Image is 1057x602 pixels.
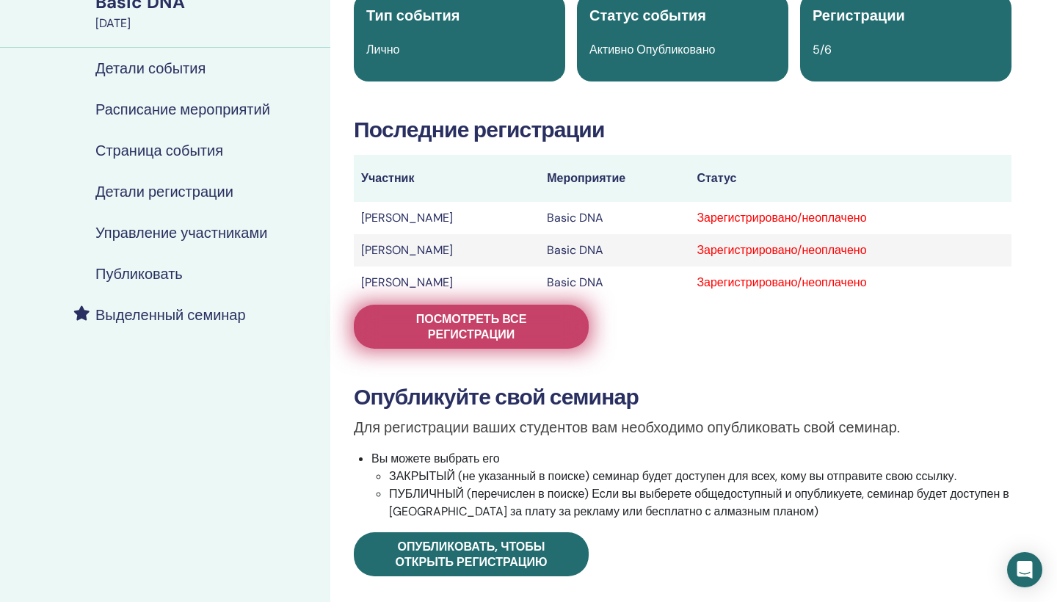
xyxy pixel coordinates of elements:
[354,117,1011,143] h3: Последние регистрации
[689,155,1011,202] th: Статус
[354,155,540,202] th: Участник
[354,305,589,349] a: Посмотреть все регистрации
[589,6,706,25] span: Статус события
[95,101,270,118] h4: Расписание мероприятий
[354,416,1011,438] p: Для регистрации ваших студентов вам необходимо опубликовать свой семинар.
[813,6,905,25] span: Регистрации
[95,306,246,324] h4: Выделенный семинар
[366,6,460,25] span: Тип события
[540,155,689,202] th: Мероприятие
[95,224,267,242] h4: Управление участниками
[354,202,540,234] td: [PERSON_NAME]
[95,265,183,283] h4: Публиковать
[1007,552,1042,587] div: Open Intercom Messenger
[95,142,223,159] h4: Страница события
[354,234,540,266] td: [PERSON_NAME]
[697,242,1004,259] div: Зарегистрировано/неоплачено
[372,311,570,342] span: Посмотреть все регистрации
[95,59,206,77] h4: Детали события
[697,274,1004,291] div: Зарегистрировано/неоплачено
[540,266,689,299] td: Basic DNA
[95,183,233,200] h4: Детали регистрации
[813,42,832,57] span: 5/6
[354,266,540,299] td: [PERSON_NAME]
[366,42,400,57] span: Лично
[697,209,1004,227] div: Зарегистрировано/неоплачено
[540,202,689,234] td: Basic DNA
[389,485,1011,521] li: ПУБЛИЧНЫЙ (перечислен в поиске) Если вы выберете общедоступный и опубликуете, семинар будет досту...
[371,450,1011,521] li: Вы можете выбрать его
[589,42,715,57] span: Активно Опубликовано
[389,468,1011,485] li: ЗАКРЫТЫЙ (не указанный в поиске) семинар будет доступен для всех, кому вы отправите свою ссылку.
[540,234,689,266] td: Basic DNA
[354,384,1011,410] h3: Опубликуйте свой семинар
[95,15,322,32] div: [DATE]
[396,539,548,570] span: Опубликовать, чтобы открыть регистрацию
[354,532,589,576] a: Опубликовать, чтобы открыть регистрацию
